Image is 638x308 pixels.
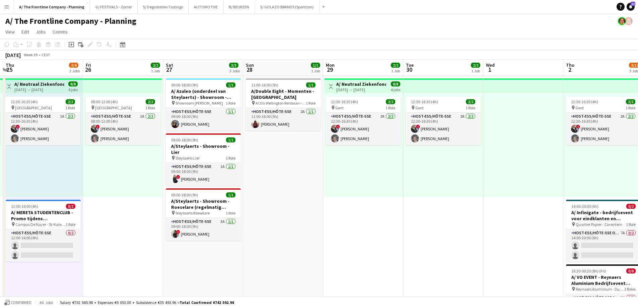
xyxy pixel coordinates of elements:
app-card-role: Host-ess/Hôte-sse1A1/109:00-18:00 (9h)![PERSON_NAME] [166,163,241,186]
div: 2 Jobs [69,68,80,73]
span: ! [16,125,20,129]
span: 12:30-16:30 (4h) [571,99,598,104]
span: ! [416,125,420,129]
span: Gent [575,105,584,110]
span: 26 [85,66,91,73]
div: CEST [42,52,50,57]
span: 16:30-00:30 (8h) (Fri) [571,268,606,273]
span: 12 [631,2,635,6]
div: [DATE] → [DATE] [336,87,386,92]
button: S/ GOLAZO BRANDS (Sportizon) [255,0,320,13]
span: Steylaerts Roeselare [175,210,210,215]
span: 11:00-16:00 (5h) [251,82,278,87]
span: Reynaers Aluminium - Duffel [576,287,624,292]
app-card-role: Host-ess/Hôte-sse1A2/208:00-12:00 (4h)![PERSON_NAME][PERSON_NAME] [85,113,160,145]
button: S/ Degustaties-Tastings [138,0,189,13]
span: 27 [165,66,173,73]
span: 08:00-12:00 (4h) [91,99,118,104]
span: Thu [566,62,574,68]
span: 14:00-20:00 (6h) [571,204,598,209]
span: 1/1 [311,63,320,68]
span: Comms [53,29,68,35]
span: 25 [5,66,14,73]
div: 09:00-18:00 (9h)1/1A/Steylaerts - Showroom - Lier Steylaerts Lier1 RoleHost-ess/Hôte-sse1A1/109:0... [166,133,241,186]
app-user-avatar: Peter Desart [618,17,626,25]
a: View [3,27,17,36]
span: 2/2 [386,99,395,104]
span: 1 Role [226,156,235,161]
span: 2/2 [391,63,400,68]
app-user-avatar: Peter Desart [625,17,633,25]
span: 1/1 [226,137,235,142]
span: ACEG Wellington Renbaan - [GEOGRAPHIC_DATA] [256,101,306,106]
div: 09:00-18:00 (9h)1/1A/ Azuleo (onderdeel van Steylaerts) - Showroom - Wijnegem (28/09 + 12/10 + 19... [166,78,241,131]
button: G/ FESTIVALS - Zomer [90,0,138,13]
a: Jobs [33,27,49,36]
span: 1/1 [306,82,315,87]
span: Sun [246,62,254,68]
h1: A/ The Frontline Company - Planning [5,16,136,26]
span: ! [576,125,580,129]
div: [DATE] → [DATE] [14,87,64,92]
div: 08:00-12:00 (4h)2/2 [GEOGRAPHIC_DATA]1 RoleHost-ess/Hôte-sse1A2/208:00-12:00 (4h)![PERSON_NAME][P... [85,97,160,145]
h3: A/ Neutraal Ziekenfonds Vlaanderen (NZVL) - [GEOGRAPHIC_DATA] - 22+24-26/09 [14,81,64,87]
span: [GEOGRAPHIC_DATA] [95,105,132,110]
app-job-card: 12:30-16:30 (4h)2/2 Gent1 RoleHost-ess/Hôte-sse2A2/212:30-16:30 (4h)![PERSON_NAME][PERSON_NAME] [406,97,481,145]
span: 12:00-16:00 (4h) [11,204,38,209]
app-card-role: Host-ess/Hôte-sse1/109:00-18:00 (9h)[PERSON_NAME] [166,108,241,131]
div: [DATE] [5,52,21,58]
span: 0/2 [66,204,75,209]
span: Edit [21,29,29,35]
span: ! [176,175,180,179]
span: 2 [565,66,574,73]
span: Week 39 [22,52,39,57]
span: 12:30-16:30 (4h) [411,99,438,104]
button: B/ BEURZEN [223,0,255,13]
span: ! [336,125,340,129]
span: Confirmed [11,300,31,305]
app-job-card: 12:00-16:00 (4h)0/2A/ MERETA STUDENTENCLUB - Promo tijdens wervingsnamiddag - Campus de [GEOGRAPH... [6,200,81,262]
app-card-role: Host-ess/Hôte-sse2A2/212:30-16:30 (4h)![PERSON_NAME][PERSON_NAME] [406,113,481,145]
app-card-role: Host-ess/Hôte-sse2A2/212:30-16:30 (4h)![PERSON_NAME][PERSON_NAME] [326,113,401,145]
div: 1 Job [391,68,400,73]
app-job-card: 12:30-16:30 (4h)2/2 Gent1 RoleHost-ess/Hôte-sse2A2/212:30-16:30 (4h)![PERSON_NAME][PERSON_NAME] [326,97,401,145]
span: 28 [245,66,254,73]
span: 12:30-16:30 (4h) [11,99,38,104]
span: Campus De Nayer - St-Katelijne Waver [15,222,66,227]
span: Steylaerts Lier [175,156,200,161]
span: Quartier Papier - Zaventem [576,222,622,227]
span: 1 Role [226,210,235,215]
span: ! [176,230,180,234]
a: Edit [19,27,32,36]
span: 2/2 [151,63,160,68]
h3: A/ Azuleo (onderdeel van Steylaerts) - Showroom - Wijnegem (28/09 + 12/10 + 19/10) [166,88,241,100]
span: Mon [326,62,335,68]
app-job-card: 09:00-18:00 (9h)1/1A/Steylaerts - Showroom - Roeselare (regelmatig terugkerende opdracht) Steylae... [166,188,241,241]
span: Showroom [PERSON_NAME] [175,101,223,106]
h3: A/Steylaerts - Showroom - Roeselare (regelmatig terugkerende opdracht) [166,198,241,210]
app-card-role: Host-ess/Hôte-sse3A1/109:00-18:00 (9h)![PERSON_NAME] [166,218,241,241]
span: 2/2 [471,63,480,68]
span: ! [96,125,100,129]
a: Comms [50,27,70,36]
span: 12:30-16:30 (4h) [331,99,358,104]
button: A/ The Frontline Company - Planning [14,0,90,13]
app-card-role: Host-ess/Hôte-sse1A2/212:30-16:30 (4h)![PERSON_NAME][PERSON_NAME] [5,113,80,145]
span: 2/2 [626,99,635,104]
div: 1 Job [311,68,320,73]
span: 09:00-18:00 (9h) [171,137,198,142]
span: Tue [406,62,414,68]
span: Gent [335,105,344,110]
div: Salary €702 045.98 + Expenses €5 053.00 + Subsistence €35 493.96 = [60,300,234,305]
span: 3 Roles [624,287,636,292]
span: 2/2 [466,99,475,104]
span: View [5,29,15,35]
span: Total Confirmed €742 592.94 [180,300,234,305]
button: AUTOMOTIVE [189,0,223,13]
app-job-card: 12:30-16:30 (4h)2/2 [GEOGRAPHIC_DATA]1 RoleHost-ess/Hôte-sse1A2/212:30-16:30 (4h)![PERSON_NAME][P... [5,97,80,145]
span: Gent [415,105,424,110]
span: 1 [485,66,495,73]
